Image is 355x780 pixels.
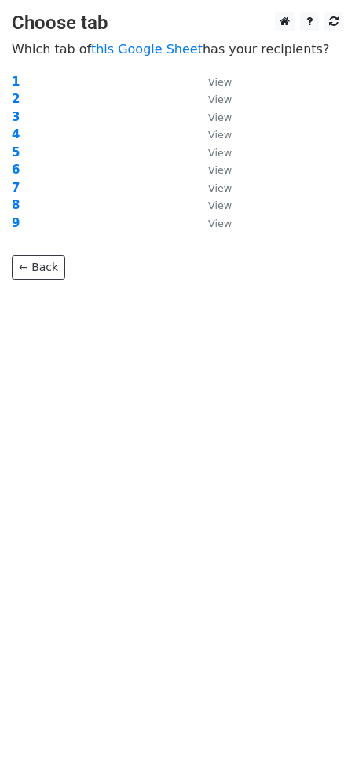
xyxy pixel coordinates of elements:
small: View [208,112,232,123]
a: View [192,163,232,177]
a: 1 [12,75,20,89]
a: 4 [12,127,20,141]
small: View [208,182,232,194]
small: View [208,76,232,88]
a: View [192,216,232,230]
a: 2 [12,92,20,106]
a: View [192,75,232,89]
small: View [208,147,232,159]
h3: Choose tab [12,12,343,35]
small: View [208,218,232,229]
a: 9 [12,216,20,230]
small: View [208,93,232,105]
a: View [192,181,232,195]
small: View [208,200,232,211]
a: 7 [12,181,20,195]
a: ← Back [12,255,65,280]
small: View [208,129,232,141]
a: View [192,145,232,159]
a: View [192,92,232,106]
a: View [192,198,232,212]
p: Which tab of has your recipients? [12,41,343,57]
a: 5 [12,145,20,159]
small: View [208,164,232,176]
a: 6 [12,163,20,177]
a: 8 [12,198,20,212]
a: View [192,127,232,141]
a: 3 [12,110,20,124]
a: View [192,110,232,124]
a: this Google Sheet [91,42,203,57]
